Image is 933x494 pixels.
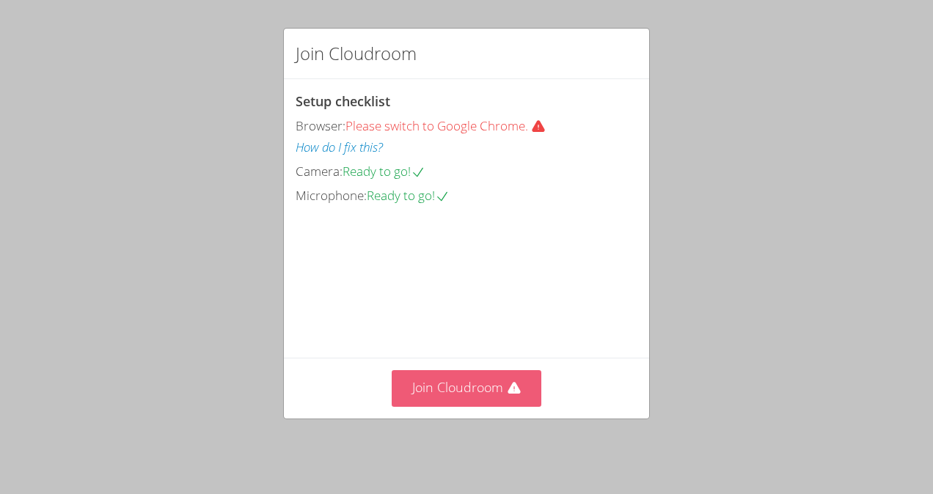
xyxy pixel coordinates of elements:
span: Browser: [296,117,345,134]
span: Ready to go! [367,187,450,204]
span: Please switch to Google Chrome. [345,117,552,134]
span: Setup checklist [296,92,390,110]
button: Join Cloudroom [392,370,542,406]
span: Camera: [296,163,343,180]
span: Ready to go! [343,163,425,180]
span: Microphone: [296,187,367,204]
h2: Join Cloudroom [296,40,417,67]
button: How do I fix this? [296,137,383,158]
